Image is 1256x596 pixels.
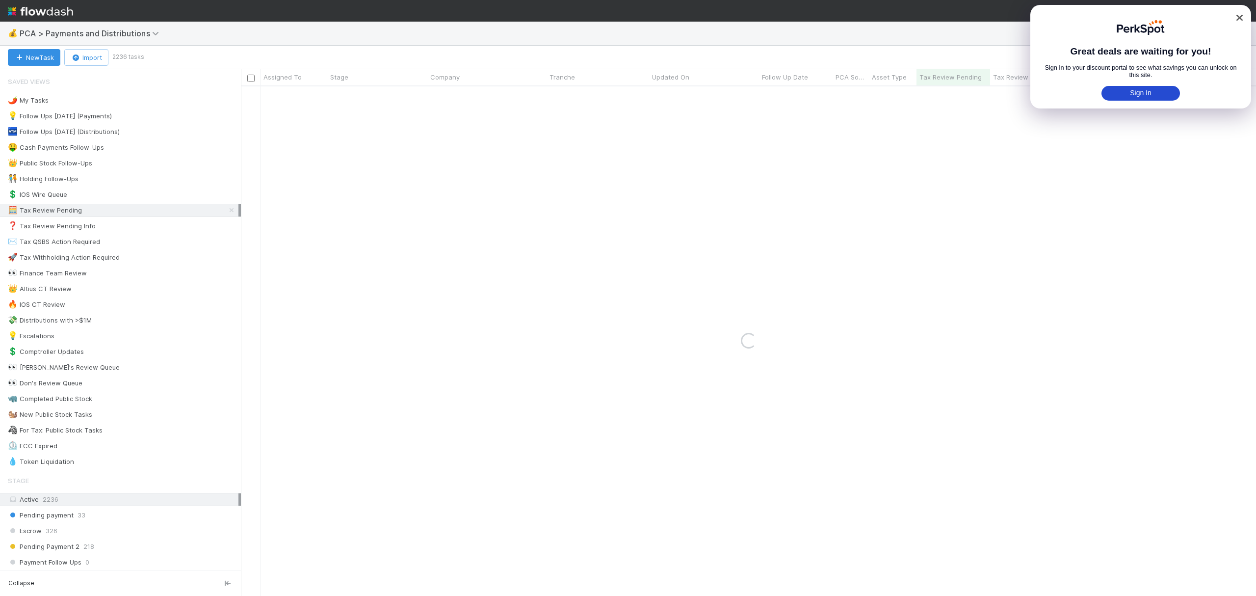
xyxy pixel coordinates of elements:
span: 🤑 [8,143,18,151]
span: Assigned To [263,72,302,82]
span: 🐿️ [8,410,18,418]
span: 💰 [8,29,18,37]
input: Toggle All Rows Selected [247,75,255,82]
span: Stage [8,471,29,490]
div: My Tasks [8,94,49,107]
div: Finance Team Review [8,267,87,279]
span: Updated On [652,72,689,82]
div: Tax Review Pending [8,204,82,217]
span: Tranche [549,72,575,82]
div: [PERSON_NAME]'s Review Queue [8,361,120,374]
span: Pending payment [8,509,74,521]
span: 🌶️ [8,96,18,104]
div: Tax Review Pending Info [8,220,96,232]
span: Company [430,72,460,82]
img: logo-inverted-e16ddd16eac7371096b0.svg [8,3,73,20]
span: 🦓 [8,426,18,434]
div: Cash Payments Follow-Ups [8,141,104,154]
span: Escrow [8,525,42,537]
span: Payment Follow Ups [8,556,81,569]
span: 👀 [8,379,18,387]
div: Tax Withholding Action Required [8,251,120,264]
div: Public Stock Follow-Ups [8,157,92,169]
span: 👀 [8,363,18,371]
div: Don's Review Queue [8,377,82,389]
span: 💸 [8,316,18,324]
span: 💡 [8,331,18,340]
span: 🚀 [8,253,18,261]
div: Follow Ups [DATE] (Distributions) [8,126,120,138]
span: Collapse [8,579,34,588]
div: Comptroller Updates [8,346,84,358]
span: 218 [83,541,94,553]
button: Import [64,49,108,66]
span: 💡 [8,111,18,120]
span: 💲 [8,190,18,198]
span: 💲 [8,347,18,355]
div: Altius CT Review [8,283,72,295]
span: 🏧 [8,127,18,135]
div: Completed Public Stock [8,393,92,405]
span: 💧 [8,457,18,465]
div: Token Liquidation [8,456,74,468]
span: Tax Review Complete [993,72,1060,82]
div: Tax QSBS Action Required [8,236,100,248]
div: New Public Stock Tasks [8,408,92,421]
div: IOS CT Review [8,298,65,311]
span: 👑 [8,159,18,167]
span: Pending Payment 2 [8,541,79,553]
span: Tax Review Pending [919,72,982,82]
span: ⏲️ [8,441,18,450]
span: 🧮 [8,206,18,214]
span: 2236 [43,495,58,503]
span: Asset Type [872,72,907,82]
button: NewTask [8,49,60,66]
span: 🦏 [8,394,18,403]
div: Escalations [8,330,54,342]
div: Distributions with >$1M [8,314,92,326]
span: PCA > Payments and Distributions [20,28,164,38]
span: 👀 [8,269,18,277]
span: ❓ [8,221,18,230]
span: 👑 [8,284,18,293]
span: Stage [330,72,348,82]
div: IOS Wire Queue [8,189,67,201]
span: 🧑‍🤝‍🧑 [8,174,18,183]
span: Saved Views [8,72,50,91]
div: Active [8,493,238,506]
span: 326 [46,525,57,537]
span: 33 [78,509,85,521]
span: 🔥 [8,300,18,308]
div: Follow Ups [DATE] (Payments) [8,110,112,122]
span: Follow Up Date [762,72,808,82]
span: 0 [85,556,89,569]
div: Holding Follow-Ups [8,173,78,185]
div: ECC Expired [8,440,57,452]
span: PCA Source [836,72,866,82]
small: 2236 tasks [112,53,144,61]
div: For Tax: Public Stock Tasks [8,424,103,436]
span: ✉️ [8,237,18,245]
